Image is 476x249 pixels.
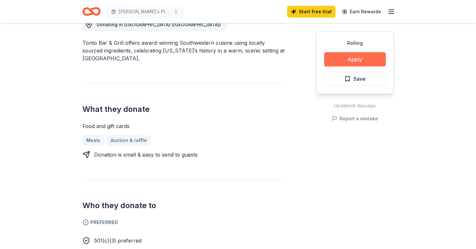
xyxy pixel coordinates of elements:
h2: What they donate [82,104,285,114]
span: Donating in [GEOGRAPHIC_DATA] ([GEOGRAPHIC_DATA]) [97,22,221,27]
span: Preferred [82,219,285,226]
span: [PERSON_NAME]'s Place Fundraiser [119,8,171,16]
a: Start free trial [287,6,336,18]
button: [PERSON_NAME]'s Place Fundraiser [106,5,184,18]
span: Save [353,75,366,83]
h2: Who they donate to [82,200,285,211]
span: 501(c)(3) preferred [94,237,141,244]
a: Home [82,4,101,19]
div: Updated 4 days ago [316,102,394,110]
a: Earn Rewards [338,6,385,18]
div: Tonto Bar & Grill offers award-winning Southwestern cuisine using locally sourced ingredients, ce... [82,39,285,62]
button: Save [324,72,386,86]
button: Apply [324,52,386,66]
div: Donation is small & easy to send to guests [94,151,198,159]
div: Food and gift cards [82,122,285,130]
a: Meals [82,135,104,146]
a: Auction & raffle [107,135,151,146]
button: Report a mistake [332,115,378,123]
div: Rolling [324,39,386,47]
